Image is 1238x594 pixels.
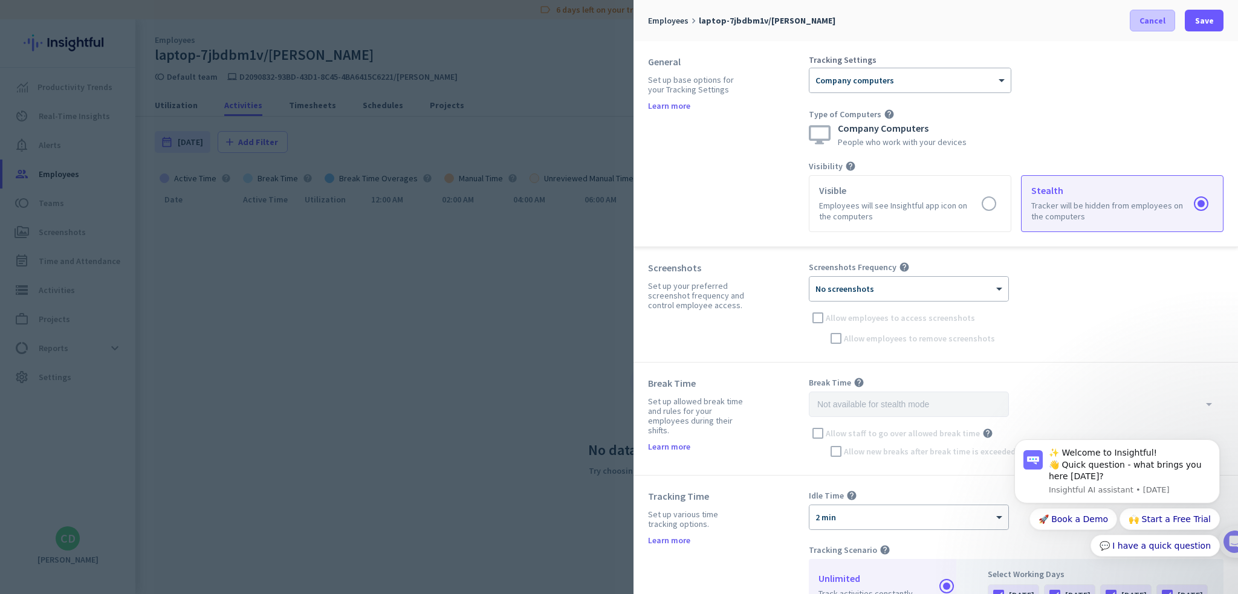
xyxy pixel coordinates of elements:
app-radio-card: Stealth [1021,175,1223,232]
div: People who work with your devices [838,138,967,146]
i: help [845,161,856,172]
div: Set up allowed break time and rules for your employees during their shifts. [648,396,748,435]
div: Set up various time tracking options. [648,509,748,529]
a: Learn more [648,102,690,110]
div: Set up your preferred screenshot frequency and control employee access. [648,281,748,310]
app-radio-card: Visible [809,175,1011,232]
span: Cancel [1139,15,1165,27]
span: Type of Computers [809,109,881,120]
i: help [846,490,857,501]
span: Visibility [809,161,843,172]
a: Learn more [648,536,690,544]
div: Tracking Settings [809,56,1011,64]
span: Save [1195,15,1214,27]
div: General [648,56,748,68]
i: help [982,428,993,439]
span: Tracking Scenario [809,544,877,555]
i: arrow_drop_down [1202,397,1216,412]
i: help [854,377,864,388]
i: help [884,109,895,120]
span: Screenshots Frequency [809,262,896,273]
i: help [880,544,890,555]
span: Break Time [809,377,851,388]
span: Idle Time [809,490,844,501]
span: Employees [648,15,689,26]
div: Screenshots [648,262,748,274]
i: help [899,262,910,273]
i: keyboard_arrow_right [689,16,699,26]
a: Learn more [648,442,690,451]
img: monitor [809,125,831,144]
div: Tracking Time [648,490,748,502]
div: Set up base options for your Tracking Settings [648,75,748,94]
button: Cancel [1130,10,1175,31]
div: Company Computers [838,123,967,133]
div: Select Working Days [988,569,1214,579]
input: Not available for stealth mode [809,392,1009,417]
div: Break Time [648,377,748,389]
button: Save [1185,10,1223,31]
span: laptop-7jbdbm1v/[PERSON_NAME] [699,15,835,26]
